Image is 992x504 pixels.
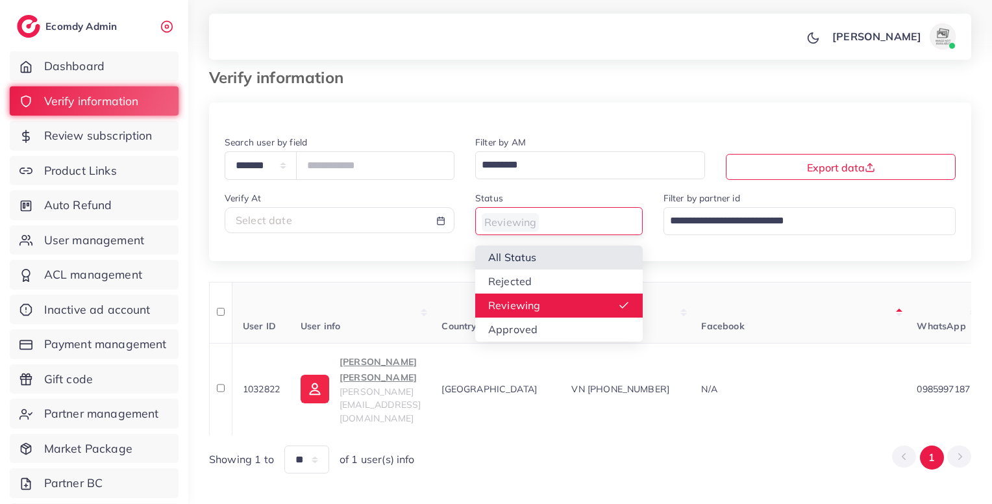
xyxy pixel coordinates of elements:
span: [PERSON_NAME][EMAIL_ADDRESS][DOMAIN_NAME] [340,386,421,424]
span: of 1 user(s) info [340,452,415,467]
label: Filter by AM [475,136,526,149]
label: Search user by field [225,136,307,149]
a: Dashboard [10,51,179,81]
a: Auto Refund [10,190,179,220]
a: Inactive ad account [10,295,179,325]
label: Filter by partner id [663,192,740,205]
span: [GEOGRAPHIC_DATA] [441,383,537,395]
a: logoEcomdy Admin [17,15,120,38]
input: Search for option [477,154,688,176]
img: avatar [930,23,956,49]
a: Payment management [10,329,179,359]
span: Payment management [44,336,167,353]
span: Export data [807,161,875,174]
li: Approved [475,318,643,342]
div: Search for option [475,151,705,179]
h3: Verify information [209,68,354,87]
a: Market Package [10,434,179,464]
p: [PERSON_NAME] [PERSON_NAME] [340,354,421,385]
ul: Pagination [892,446,971,470]
span: N/A [701,383,717,395]
a: Review subscription [10,121,179,151]
span: Market Package [44,440,132,457]
span: User ID [243,320,276,332]
span: Select date [236,214,292,227]
input: Search for option [665,210,939,232]
span: WhatsApp [917,320,965,332]
span: Partner BC [44,475,103,492]
span: Auto Refund [44,197,112,214]
li: Rejected [475,270,643,294]
button: Go to page 1 [920,446,944,470]
li: Reviewing [475,294,643,318]
p: [PERSON_NAME] [832,29,921,44]
span: VN [PHONE_NUMBER] [571,383,669,395]
img: logo [17,15,40,38]
span: Dashboard [44,58,105,75]
a: [PERSON_NAME]avatar [825,23,961,49]
a: [PERSON_NAME] [PERSON_NAME][PERSON_NAME][EMAIL_ADDRESS][DOMAIN_NAME] [301,354,421,425]
a: Partner BC [10,468,179,498]
label: Status [475,192,503,205]
span: Inactive ad account [44,301,151,318]
a: User management [10,225,179,255]
span: Showing 1 to [209,452,274,467]
span: Country [441,320,477,332]
span: 1032822 [243,383,280,395]
span: Gift code [44,371,93,388]
input: Search for option [477,210,626,232]
button: Export data [726,154,956,180]
a: Verify information [10,86,179,116]
span: Facebook [701,320,744,332]
span: Partner management [44,405,159,422]
div: Search for option [663,207,956,235]
a: Partner management [10,399,179,429]
span: Review subscription [44,127,153,144]
span: User management [44,232,144,249]
div: Search for option [475,207,643,235]
span: ACL management [44,266,142,283]
a: ACL management [10,260,179,290]
span: User info [301,320,340,332]
a: Product Links [10,156,179,186]
a: Gift code [10,364,179,394]
li: All Status [475,246,643,270]
span: 0985997187 [917,383,970,395]
img: ic-user-info.36bf1079.svg [301,375,329,403]
span: Product Links [44,162,117,179]
span: Verify information [44,93,139,110]
h2: Ecomdy Admin [45,20,120,32]
label: Verify At [225,192,261,205]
